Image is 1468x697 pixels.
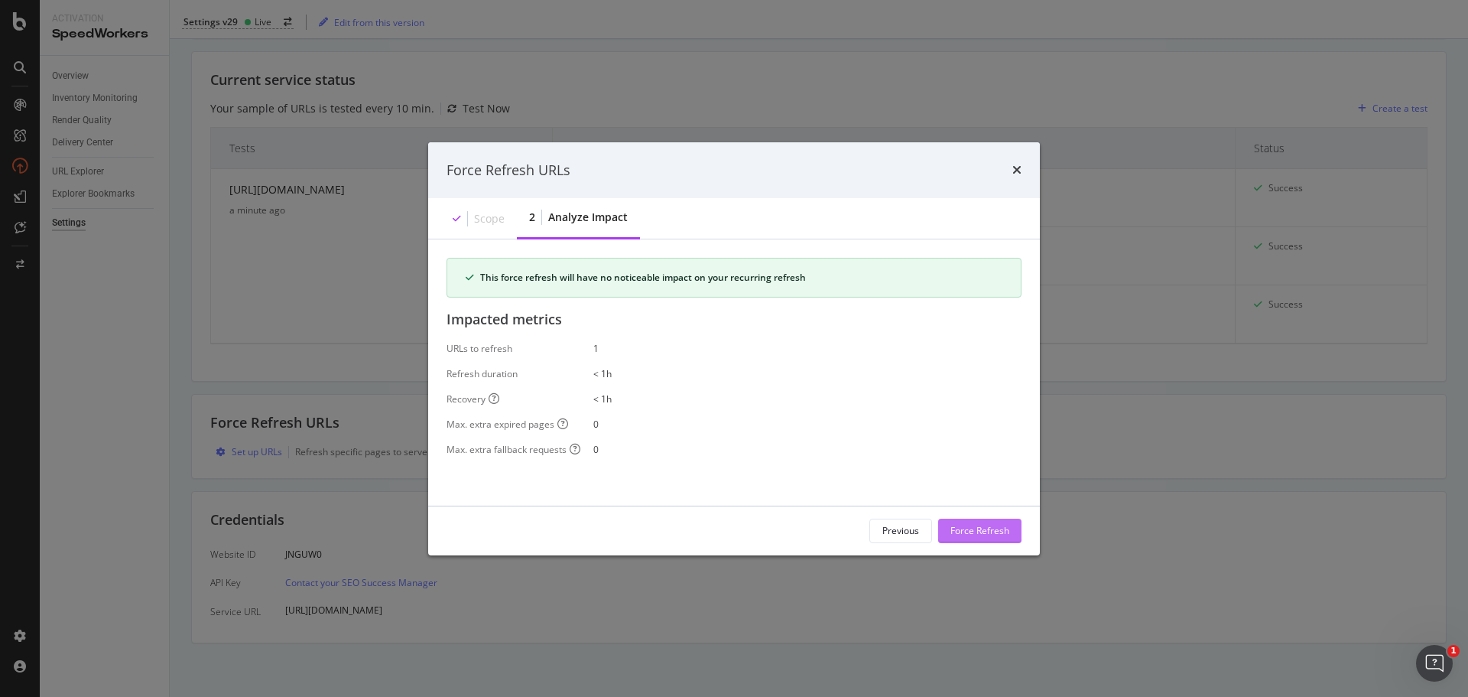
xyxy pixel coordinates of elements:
div: < 1h [593,367,1021,380]
button: Previous [869,519,932,543]
div: Force Refresh [950,524,1009,537]
div: Previous [882,524,919,537]
div: Impacted metrics [447,310,1021,330]
div: times [1012,160,1021,180]
div: Scope [474,211,505,226]
div: 1 [593,342,1021,355]
div: Max. extra expired pages [447,418,568,431]
div: Max. extra fallback requests [447,443,580,456]
span: 1 [1447,645,1460,657]
div: Refresh duration [447,367,569,380]
iframe: Intercom live chat [1416,645,1453,682]
div: This force refresh will have no noticeable impact on your recurring refresh [480,271,1002,285]
div: Recovery [447,392,499,405]
div: URLs to refresh [447,342,569,355]
div: success banner [447,258,1021,298]
div: 0 [593,443,1021,456]
div: modal [428,142,1040,555]
div: Analyze Impact [548,210,628,225]
div: < 1h [593,392,1021,405]
div: 0 [593,418,1021,431]
div: 2 [529,210,535,225]
button: Force Refresh [938,519,1021,543]
div: Force Refresh URLs [447,160,570,180]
